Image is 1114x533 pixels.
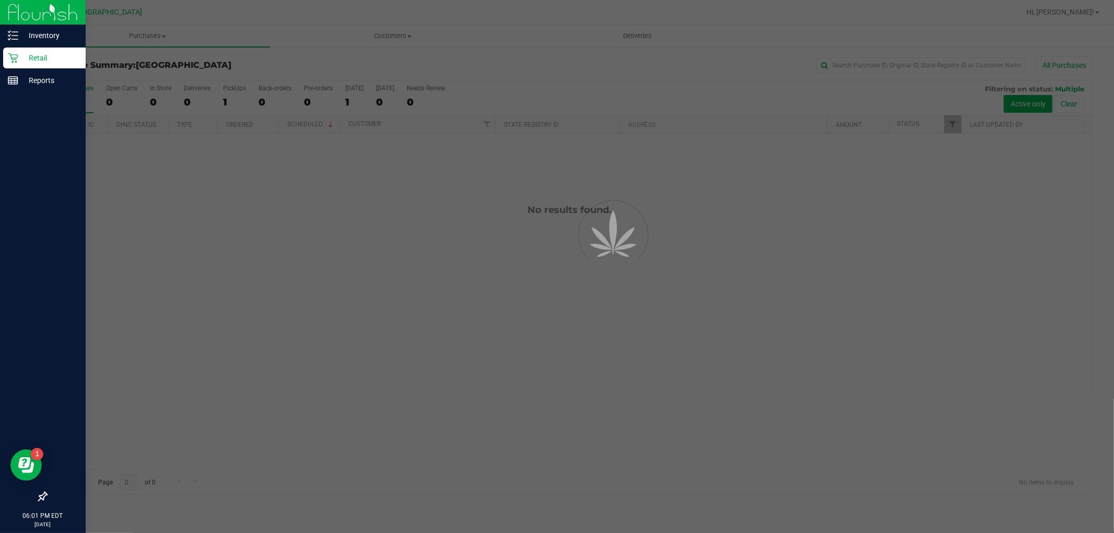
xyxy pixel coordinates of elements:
[5,520,81,528] p: [DATE]
[31,448,43,460] iframe: Resource center unread badge
[10,449,42,481] iframe: Resource center
[8,53,18,63] inline-svg: Retail
[18,29,81,42] p: Inventory
[8,30,18,41] inline-svg: Inventory
[5,511,81,520] p: 06:01 PM EDT
[18,52,81,64] p: Retail
[18,74,81,87] p: Reports
[8,75,18,86] inline-svg: Reports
